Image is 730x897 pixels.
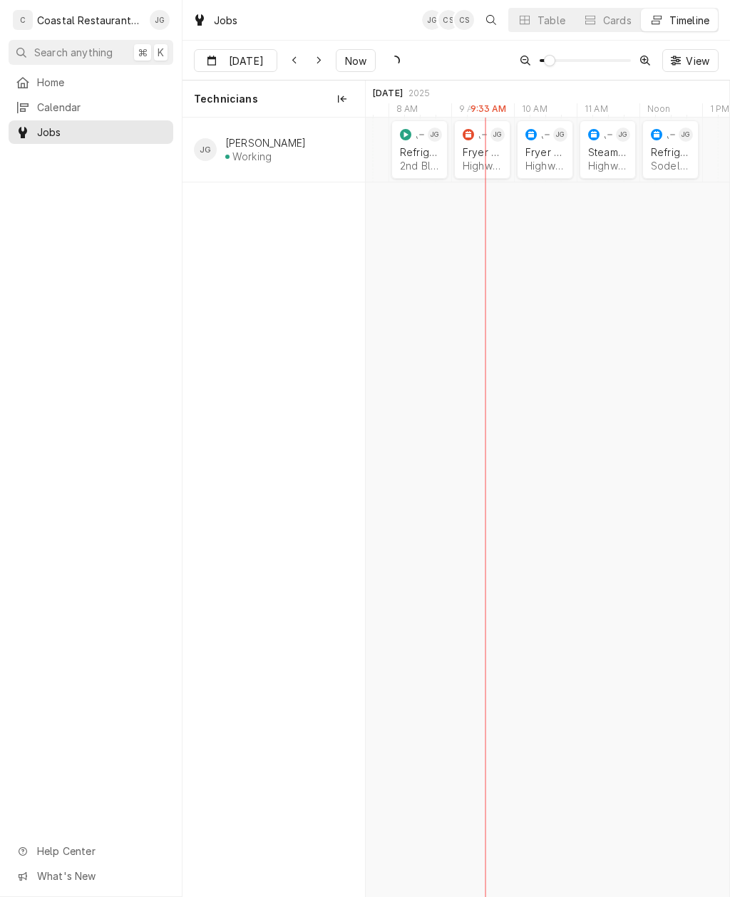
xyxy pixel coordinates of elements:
div: normal [366,118,729,897]
div: Coastal Restaurant Repair [37,13,142,28]
div: Refrigeration [651,146,690,158]
div: Fryer Repair [463,146,502,158]
div: Sodel Concepts | [GEOGRAPHIC_DATA], 19975 [651,160,690,172]
div: Highwater Managment | [GEOGRAPHIC_DATA], 21842 [525,160,565,172]
div: Timeline [669,13,709,28]
div: JG [150,10,170,30]
a: Calendar [9,95,173,119]
div: James Gatton's Avatar [490,128,505,142]
a: Jobs [9,120,173,144]
div: JG [679,128,693,142]
div: JOB-1624 [478,129,480,141]
label: 9:33 AM [471,103,507,115]
div: JG [553,128,567,142]
div: Highwater Managment | [GEOGRAPHIC_DATA], 21842 [463,160,502,172]
a: Go to What's New [9,864,173,888]
div: Chris Sockriter's Avatar [438,10,458,30]
button: View [662,49,719,72]
div: James Gatton's Avatar [428,128,442,142]
div: James Gatton's Avatar [150,10,170,30]
div: 11 AM [577,103,615,119]
div: CS [454,10,474,30]
div: Cards [603,13,632,28]
div: James Gatton's Avatar [679,128,693,142]
div: CS [438,10,458,30]
button: Now [336,49,376,72]
div: Technicians column. SPACE for context menu [182,81,365,118]
span: What's New [37,869,165,883]
a: Go to Help Center [9,839,173,863]
div: Working [232,150,272,162]
span: Home [37,75,166,90]
div: Steamer Repair [588,146,627,158]
div: left [182,118,365,897]
a: Home [9,71,173,94]
div: Highwater Managment | [GEOGRAPHIC_DATA], 21842 [588,160,627,172]
div: JOB-1628 [667,129,669,141]
div: 2nd Block Hospitality | [GEOGRAPHIC_DATA], 19971 [400,160,439,172]
span: Calendar [37,100,166,115]
div: [DATE] [373,88,403,99]
div: JOB-1625 [541,129,543,141]
div: [PERSON_NAME] [225,137,306,149]
div: James Gatton's Avatar [553,128,567,142]
button: [DATE] [194,49,277,72]
div: JOB-1626 [604,129,606,141]
span: Now [342,53,369,68]
div: Table [538,13,565,28]
div: Noon [639,103,678,119]
span: ⌘ [138,45,148,60]
div: Refrigeration [400,146,439,158]
span: Search anything [34,45,113,60]
div: 10 AM [514,103,555,119]
div: 9 AM [451,103,488,119]
span: Technicians [194,92,258,106]
span: Help Center [37,844,165,859]
div: JG [428,128,442,142]
span: Jobs [37,125,166,140]
div: Fryer Repair [525,146,565,158]
div: James Gatton's Avatar [616,128,630,142]
div: James Gatton's Avatar [194,138,217,161]
div: James Gatton's Avatar [422,10,442,30]
span: K [158,45,164,60]
div: Chris Sockriter's Avatar [454,10,474,30]
div: JG [616,128,630,142]
div: 8 AM [389,103,426,119]
div: JG [194,138,217,161]
span: View [683,53,712,68]
div: JG [422,10,442,30]
button: Open search [480,9,503,31]
div: 2025 [408,88,431,99]
button: Search anything⌘K [9,40,173,65]
div: JOB-1623 [416,129,418,141]
div: JG [490,128,505,142]
div: C [13,10,33,30]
